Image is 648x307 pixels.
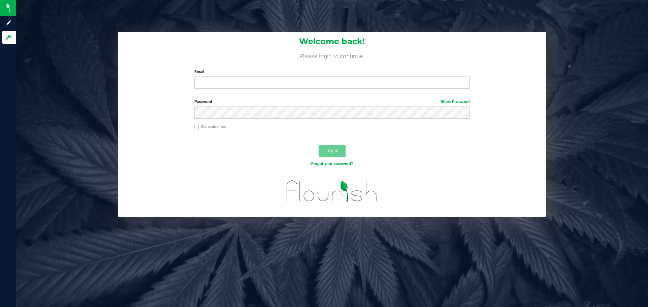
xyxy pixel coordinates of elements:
[441,99,470,104] a: Show Password
[194,99,212,104] span: Password
[194,125,199,129] input: Remember me
[118,37,546,46] h1: Welcome back!
[5,34,12,41] inline-svg: Log in
[278,174,385,208] img: flourish_logo.svg
[325,148,339,153] span: Log In
[311,161,353,166] a: Forgot your password?
[118,51,546,59] h4: Please login to continue.
[194,124,226,130] label: Remember me
[194,69,469,75] label: Email
[5,20,12,26] inline-svg: Sign up
[319,145,346,157] button: Log In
